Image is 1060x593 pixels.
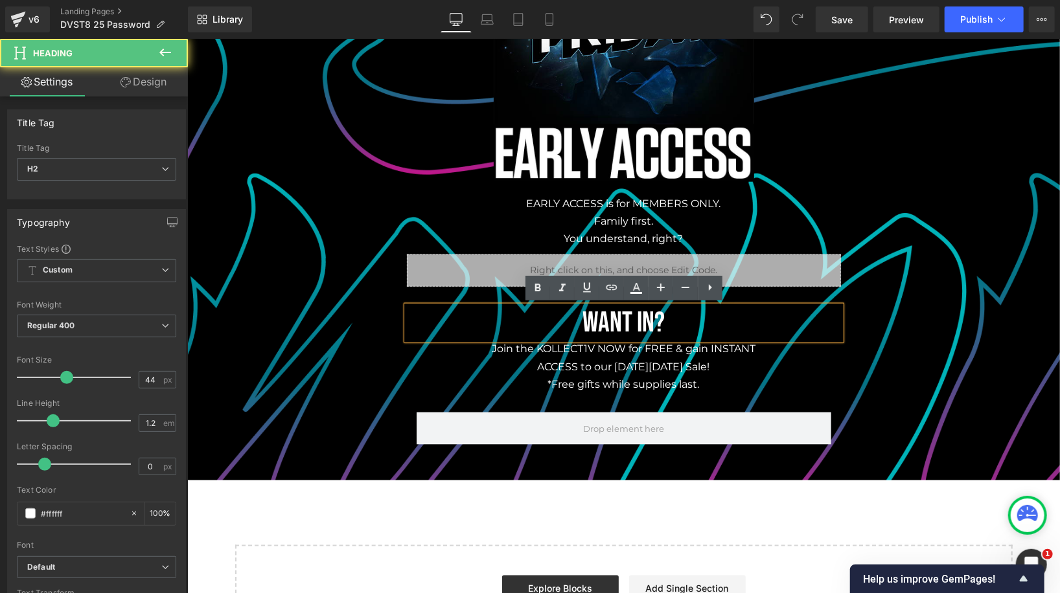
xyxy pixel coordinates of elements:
a: Laptop [472,6,503,32]
div: Line Height [17,399,176,408]
p: You understand, right? [220,191,654,208]
span: Heading [33,48,73,58]
a: Mobile [534,6,565,32]
span: px [163,375,174,384]
iframe: Intercom live chat [1016,549,1047,580]
a: Add Single Section [442,537,559,563]
a: Preview [873,6,939,32]
div: v6 [26,11,42,28]
button: Publish [945,6,1024,32]
a: v6 [5,6,50,32]
div: Letter Spacing [17,442,176,451]
p: Family first. [220,173,654,191]
b: H2 [27,164,38,173]
button: Redo [785,6,811,32]
div: Text Color [17,486,176,495]
p: EARLY ACCESS is for MEMBERS ONLY. [220,156,654,173]
span: Help us improve GemPages! [863,573,1016,585]
div: Font Size [17,355,176,364]
div: Font [17,541,176,550]
button: Show survey - Help us improve GemPages! [863,571,1031,587]
div: Title Tag [17,110,55,128]
h2: Want in? [220,267,654,302]
span: Publish [960,14,993,25]
div: Font Weight [17,300,176,309]
p: Join the KOLLECT1V NOW for FREE & gain INSTANT ACCESS to our [DATE][DATE] Sale! *Free gifts while... [220,301,654,354]
span: Save [831,13,853,27]
div: Text Styles [17,243,176,254]
a: Tablet [503,6,534,32]
a: Landing Pages [60,6,188,17]
a: New Library [188,6,252,32]
button: Undo [754,6,779,32]
a: Design [97,67,190,96]
button: More [1029,6,1055,32]
a: Desktop [441,6,472,32]
span: 1 [1043,549,1053,559]
div: Title Tag [17,144,176,153]
span: px [163,462,174,471]
span: Preview [889,13,924,27]
b: Custom [43,265,73,276]
b: Regular 400 [27,320,75,330]
span: Library [213,14,243,25]
div: % [144,502,176,525]
a: Explore Blocks [315,537,432,563]
input: Color [41,506,124,520]
div: Typography [17,210,70,228]
span: DVST8 25 Password [60,19,150,30]
i: Default [27,562,55,573]
span: em [163,419,174,427]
